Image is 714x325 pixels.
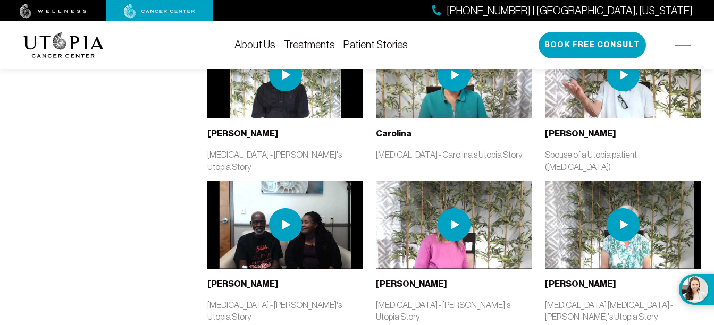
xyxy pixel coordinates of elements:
p: [MEDICAL_DATA] - [PERSON_NAME]'s Utopia Story [207,149,364,172]
b: [PERSON_NAME] [545,279,616,289]
b: [PERSON_NAME] [376,279,447,289]
a: [PHONE_NUMBER] | [GEOGRAPHIC_DATA], [US_STATE] [432,3,693,19]
img: play icon [269,58,302,91]
img: wellness [20,4,87,19]
p: [MEDICAL_DATA] - [PERSON_NAME]'s Utopia Story [207,299,364,322]
b: Carolina [376,129,411,139]
b: [PERSON_NAME] [207,129,279,139]
img: cancer center [124,4,195,19]
img: play icon [607,58,640,91]
b: [PERSON_NAME] [207,279,279,289]
a: Treatments [284,39,335,50]
img: play icon [607,208,640,241]
img: play icon [438,208,471,241]
a: Patient Stories [343,39,408,50]
img: play icon [438,58,471,91]
p: [MEDICAL_DATA] - Carolina's Utopia Story [376,149,532,160]
p: [MEDICAL_DATA] - [PERSON_NAME]'s Utopia Story [376,299,532,322]
img: thumbnail [376,31,532,118]
b: [PERSON_NAME] [545,129,616,139]
p: Spouse of a Utopia patient ([MEDICAL_DATA]) [545,149,701,172]
img: thumbnail [207,181,364,269]
img: icon-hamburger [675,41,691,49]
img: thumbnail [545,31,701,118]
p: [MEDICAL_DATA] [MEDICAL_DATA] - [PERSON_NAME]'s Utopia Story [545,299,701,322]
img: thumbnail [376,181,532,269]
img: play icon [269,208,302,241]
a: About Us [234,39,275,50]
span: [PHONE_NUMBER] | [GEOGRAPHIC_DATA], [US_STATE] [447,3,693,19]
button: Book Free Consult [539,32,646,58]
img: thumbnail [545,181,701,269]
img: thumbnail [207,31,364,118]
img: logo [23,32,104,58]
